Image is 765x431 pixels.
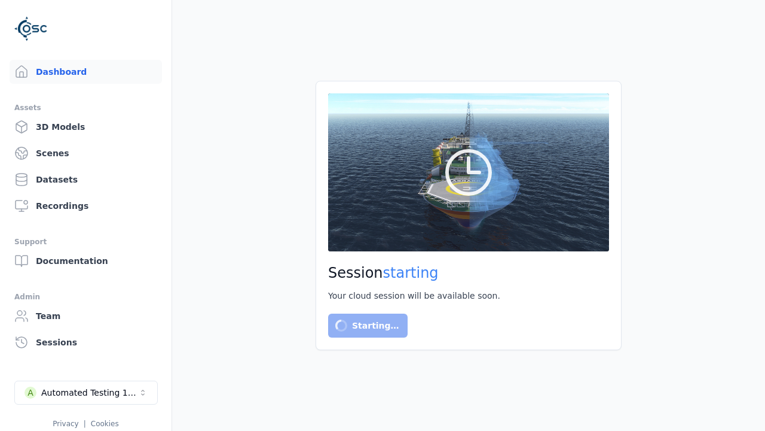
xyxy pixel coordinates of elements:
[10,141,162,165] a: Scenes
[14,381,158,405] button: Select a workspace
[10,249,162,273] a: Documentation
[14,101,157,115] div: Assets
[328,263,609,283] h2: Session
[14,12,48,45] img: Logo
[10,330,162,354] a: Sessions
[383,265,439,281] span: starting
[25,387,36,399] div: A
[10,194,162,218] a: Recordings
[91,420,119,428] a: Cookies
[53,420,78,428] a: Privacy
[328,314,408,338] button: Starting…
[84,420,86,428] span: |
[14,290,157,304] div: Admin
[14,235,157,249] div: Support
[10,304,162,328] a: Team
[328,290,609,302] div: Your cloud session will be available soon.
[10,115,162,139] a: 3D Models
[10,60,162,84] a: Dashboard
[10,168,162,192] a: Datasets
[41,387,138,399] div: Automated Testing 1 - Playwright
